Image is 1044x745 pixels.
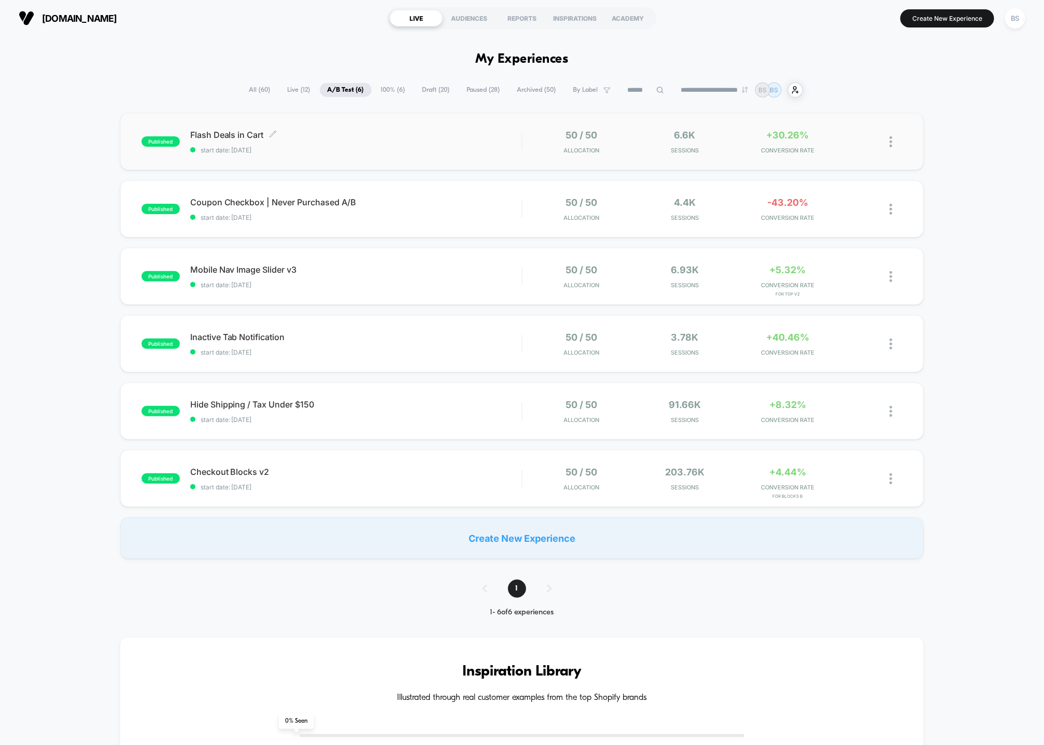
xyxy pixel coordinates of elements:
span: Allocation [564,282,600,289]
span: +4.44% [769,467,806,477]
span: Sessions [636,147,734,154]
span: Sessions [636,282,734,289]
span: 50 / 50 [566,467,598,477]
button: [DOMAIN_NAME] [16,10,120,26]
span: start date: [DATE] [190,214,522,221]
span: Flash Deals in Cart [190,130,522,140]
span: 50 / 50 [566,399,598,410]
span: Sessions [636,349,734,356]
span: CONVERSION RATE [739,147,837,154]
img: close [890,473,892,484]
span: 3.78k [671,332,699,343]
span: 50 / 50 [566,197,598,208]
span: for Top v2 [739,291,837,297]
span: +8.32% [769,399,806,410]
span: +30.26% [767,130,809,140]
img: close [890,204,892,215]
div: 1 - 6 of 6 experiences [472,608,572,617]
span: CONVERSION RATE [739,416,837,424]
img: close [890,406,892,417]
img: close [890,339,892,349]
span: 50 / 50 [566,332,598,343]
span: 50 / 50 [566,264,598,275]
span: +5.32% [770,264,806,275]
span: Draft ( 20 ) [415,83,458,97]
span: Mobile Nav Image Slider v3 [190,264,522,275]
span: 100% ( 6 ) [373,83,413,97]
span: CONVERSION RATE [739,282,837,289]
span: Coupon Checkbox | Never Purchased A/B [190,197,522,207]
img: Visually logo [19,10,34,26]
div: AUDIENCES [443,10,496,26]
div: Create New Experience [120,517,924,559]
span: 6.6k [674,130,696,140]
span: Inactive Tab Notification [190,332,522,342]
span: CONVERSION RATE [739,349,837,356]
span: Allocation [564,147,600,154]
span: Checkout Blocks v2 [190,467,522,477]
span: 6.93k [671,264,699,275]
span: published [142,473,180,484]
span: By Label [573,86,598,94]
h3: Inspiration Library [151,664,893,680]
span: Live ( 12 ) [280,83,318,97]
p: BS [770,86,778,94]
span: published [142,204,180,214]
span: Allocation [564,416,600,424]
div: INSPIRATIONS [548,10,601,26]
div: BS [1005,8,1025,29]
img: close [890,271,892,282]
span: Allocation [564,349,600,356]
span: start date: [DATE] [190,146,522,154]
img: end [742,87,748,93]
span: start date: [DATE] [190,281,522,289]
span: start date: [DATE] [190,483,522,491]
img: close [890,136,892,147]
span: 50 / 50 [566,130,598,140]
div: REPORTS [496,10,548,26]
span: -43.20% [767,197,808,208]
h4: Illustrated through real customer examples from the top Shopify brands [151,693,893,703]
span: Allocation [564,214,600,221]
span: Sessions [636,416,734,424]
span: [DOMAIN_NAME] [42,13,117,24]
p: BS [758,86,767,94]
span: start date: [DATE] [190,348,522,356]
span: Hide Shipping / Tax Under $150 [190,399,522,410]
span: Paused ( 28 ) [459,83,508,97]
span: published [142,136,180,147]
button: Create New Experience [900,9,994,27]
span: 4.4k [674,197,696,208]
span: 203.76k [665,467,704,477]
span: Sessions [636,484,734,491]
div: ACADEMY [601,10,654,26]
span: +40.46% [766,332,809,343]
span: start date: [DATE] [190,416,522,424]
span: CONVERSION RATE [739,214,837,221]
span: All ( 60 ) [242,83,278,97]
span: for Blocks B [739,494,837,499]
span: published [142,406,180,416]
span: Sessions [636,214,734,221]
span: A/B Test ( 6 ) [320,83,372,97]
h1: My Experiences [476,52,569,67]
div: LIVE [390,10,443,26]
span: CONVERSION RATE [739,484,837,491]
span: published [142,339,180,349]
span: published [142,271,180,282]
span: 0 % Seen [279,713,314,729]
span: Archived ( 50 ) [510,83,564,97]
button: BS [1002,8,1028,29]
span: 1 [508,580,526,598]
span: 91.66k [669,399,701,410]
span: Allocation [564,484,600,491]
